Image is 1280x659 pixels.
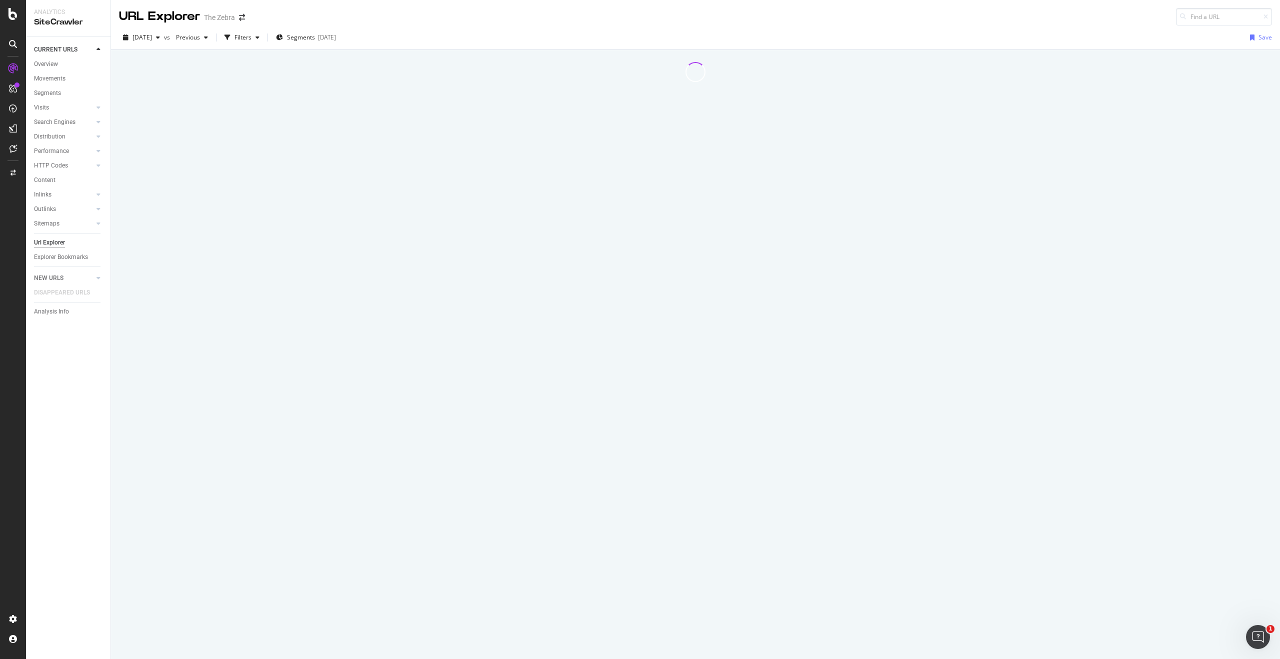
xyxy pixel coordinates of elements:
[34,44,77,55] div: CURRENT URLS
[172,29,212,45] button: Previous
[34,160,93,171] a: HTTP Codes
[34,131,65,142] div: Distribution
[34,218,93,229] a: Sitemaps
[34,175,55,185] div: Content
[34,131,93,142] a: Distribution
[272,29,340,45] button: Segments[DATE]
[34,273,93,283] a: NEW URLS
[34,287,100,298] a: DISAPPEARED URLS
[34,59,103,69] a: Overview
[1258,33,1272,41] div: Save
[119,8,200,25] div: URL Explorer
[34,160,68,171] div: HTTP Codes
[34,102,93,113] a: Visits
[1266,625,1274,633] span: 1
[164,33,172,41] span: vs
[34,218,59,229] div: Sitemaps
[34,237,65,248] div: Url Explorer
[34,189,93,200] a: Inlinks
[1246,625,1270,649] iframe: Intercom live chat
[34,204,93,214] a: Outlinks
[318,33,336,41] div: [DATE]
[34,8,102,16] div: Analytics
[34,237,103,248] a: Url Explorer
[34,252,88,262] div: Explorer Bookmarks
[1176,8,1272,25] input: Find a URL
[34,252,103,262] a: Explorer Bookmarks
[34,16,102,28] div: SiteCrawler
[119,29,164,45] button: [DATE]
[34,88,61,98] div: Segments
[34,146,93,156] a: Performance
[204,12,235,22] div: The Zebra
[34,73,103,84] a: Movements
[34,59,58,69] div: Overview
[234,33,251,41] div: Filters
[34,117,75,127] div: Search Engines
[34,287,90,298] div: DISAPPEARED URLS
[34,273,63,283] div: NEW URLS
[220,29,263,45] button: Filters
[34,88,103,98] a: Segments
[239,14,245,21] div: arrow-right-arrow-left
[132,33,152,41] span: 2025 Sep. 16th
[172,33,200,41] span: Previous
[287,33,315,41] span: Segments
[34,306,69,317] div: Analysis Info
[34,189,51,200] div: Inlinks
[34,44,93,55] a: CURRENT URLS
[34,73,65,84] div: Movements
[1246,29,1272,45] button: Save
[34,146,69,156] div: Performance
[34,306,103,317] a: Analysis Info
[34,175,103,185] a: Content
[34,204,56,214] div: Outlinks
[34,102,49,113] div: Visits
[34,117,93,127] a: Search Engines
